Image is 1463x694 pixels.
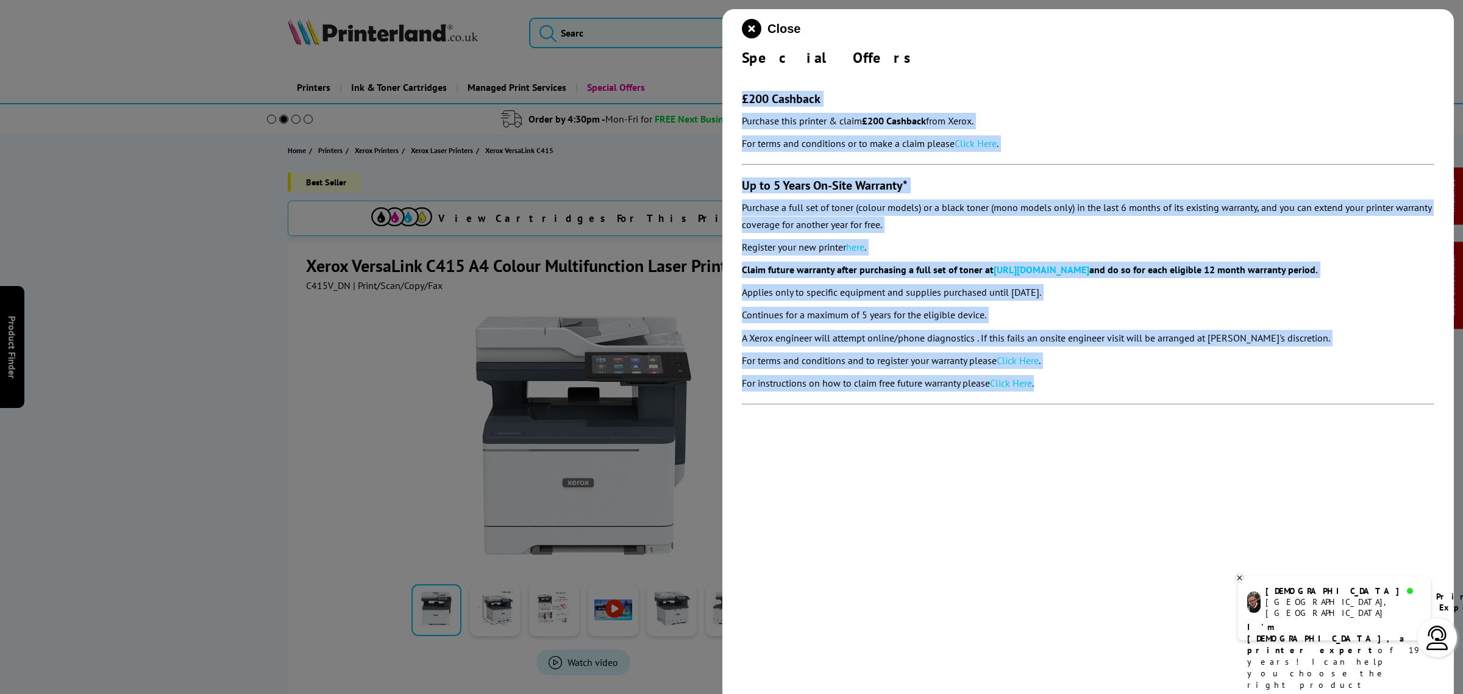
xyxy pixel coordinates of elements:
[742,307,1434,323] p: Continues for a maximum of 5 years for the eligible device.
[1265,585,1421,596] div: [DEMOGRAPHIC_DATA]
[767,22,800,36] span: Close
[990,377,1032,389] a: Click Here
[742,375,1434,392] p: For instructions on how to claim free future warranty please .
[997,354,1039,367] a: Click Here
[955,137,997,149] a: Click Here
[1425,626,1450,650] img: user-headset-light.svg
[994,263,1089,276] a: [URL][DOMAIN_NAME]
[1247,621,1408,656] b: I'm [DEMOGRAPHIC_DATA], a printer expert
[1247,621,1422,691] p: of 19 years! I can help you choose the right product
[1265,596,1421,618] div: [GEOGRAPHIC_DATA], [GEOGRAPHIC_DATA]
[846,241,864,253] a: here
[742,263,1318,276] strong: Claim future warranty after purchasing a full set of toner at and do so for each eligible 12 mont...
[862,115,926,127] strong: £200 Cashback
[1247,592,1261,613] img: chris-livechat.png
[742,177,1434,193] h3: Up to 5 Years On-Site Warranty*
[742,239,1434,256] p: Register your new printer .
[742,48,1434,67] div: Special Offers
[742,352,1434,369] p: For terms and conditions and to register your warranty please .
[742,91,1434,107] h3: £200 Cashback
[742,19,800,38] button: close modal
[742,330,1434,346] p: A Xerox engineer will attempt online/phone diagnostics . If this fails an onsite engineer visit w...
[742,284,1434,301] p: Applies only to specific equipment and supplies purchased until [DATE].
[742,199,1434,232] p: Purchase a full set of toner (colour models) or a black toner (mono models only) in the last 6 mo...
[742,135,1434,152] p: For terms and conditions or to make a claim please .
[742,113,1434,129] p: Purchase this printer & claim from Xerox.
